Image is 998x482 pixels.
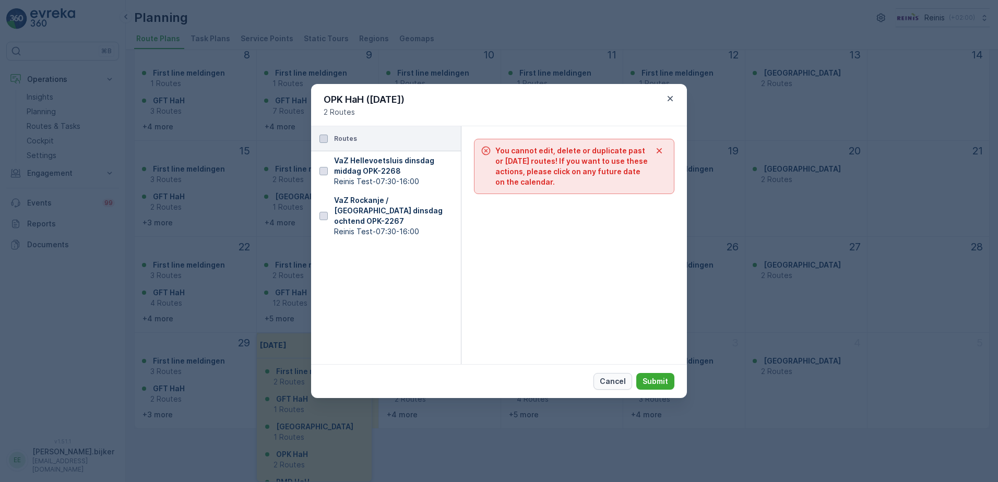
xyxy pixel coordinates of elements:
p: OPK HaH ([DATE]) [324,92,405,107]
span: You cannot edit, delete or duplicate past or [DATE] routes! If you want to use these actions, ple... [495,146,651,187]
p: VaZ Hellevoetsluis dinsdag middag OPK - 2268 [334,155,457,176]
p: Routes [334,135,357,143]
button: Cancel [593,373,632,390]
span: 2 Routes [324,107,405,117]
p: Submit [643,376,668,387]
button: Submit [636,373,674,390]
span: Reinis Test - 07:30-16:00 [334,176,457,187]
span: Reinis Test - 07:30-16:00 [334,226,457,237]
p: Cancel [600,376,626,387]
p: VaZ Rockanje / [GEOGRAPHIC_DATA] dinsdag ochtend OPK - 2267 [334,195,457,226]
